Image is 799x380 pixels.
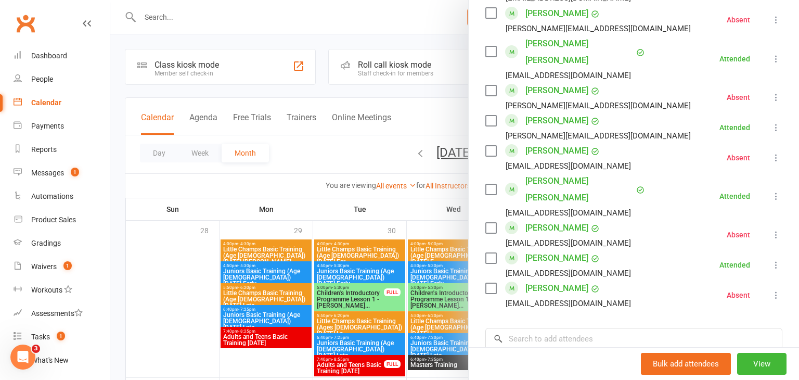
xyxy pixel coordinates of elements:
[727,231,750,238] div: Absent
[14,91,110,115] a: Calendar
[525,143,588,159] a: [PERSON_NAME]
[727,94,750,101] div: Absent
[506,22,691,35] div: [PERSON_NAME][EMAIL_ADDRESS][DOMAIN_NAME]
[727,292,750,299] div: Absent
[12,10,38,36] a: Clubworx
[506,129,691,143] div: [PERSON_NAME][EMAIL_ADDRESS][DOMAIN_NAME]
[525,220,588,236] a: [PERSON_NAME]
[31,145,57,154] div: Reports
[727,154,750,161] div: Absent
[31,169,64,177] div: Messages
[485,328,782,350] input: Search to add attendees
[31,286,62,294] div: Workouts
[10,345,35,370] iframe: Intercom live chat
[14,68,110,91] a: People
[719,55,750,62] div: Attended
[14,115,110,138] a: Payments
[71,168,79,176] span: 1
[31,75,53,83] div: People
[31,192,73,200] div: Automations
[14,44,110,68] a: Dashboard
[31,216,76,224] div: Product Sales
[525,250,588,267] a: [PERSON_NAME]
[525,82,588,99] a: [PERSON_NAME]
[506,69,631,82] div: [EMAIL_ADDRESS][DOMAIN_NAME]
[32,345,40,353] span: 3
[14,161,110,185] a: Messages 1
[14,232,110,255] a: Gradings
[14,278,110,302] a: Workouts
[525,280,588,297] a: [PERSON_NAME]
[31,356,69,364] div: What's New
[14,325,110,349] a: Tasks 1
[14,349,110,372] a: What's New
[31,122,64,130] div: Payments
[31,262,57,271] div: Waivers
[506,267,631,280] div: [EMAIL_ADDRESS][DOMAIN_NAME]
[525,173,634,206] a: [PERSON_NAME] [PERSON_NAME]
[525,112,588,129] a: [PERSON_NAME]
[14,208,110,232] a: Product Sales
[525,35,634,69] a: [PERSON_NAME] [PERSON_NAME]
[31,309,83,318] div: Assessments
[14,255,110,278] a: Waivers 1
[727,16,750,23] div: Absent
[14,302,110,325] a: Assessments
[525,5,588,22] a: [PERSON_NAME]
[14,185,110,208] a: Automations
[737,353,787,375] button: View
[57,332,65,340] span: 1
[31,333,50,341] div: Tasks
[31,239,61,247] div: Gradings
[14,138,110,161] a: Reports
[506,297,631,310] div: [EMAIL_ADDRESS][DOMAIN_NAME]
[719,261,750,269] div: Attended
[506,206,631,220] div: [EMAIL_ADDRESS][DOMAIN_NAME]
[506,159,631,173] div: [EMAIL_ADDRESS][DOMAIN_NAME]
[63,261,72,270] span: 1
[641,353,731,375] button: Bulk add attendees
[506,99,691,112] div: [PERSON_NAME][EMAIL_ADDRESS][DOMAIN_NAME]
[506,236,631,250] div: [EMAIL_ADDRESS][DOMAIN_NAME]
[719,193,750,200] div: Attended
[719,124,750,131] div: Attended
[31,52,67,60] div: Dashboard
[31,98,61,107] div: Calendar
